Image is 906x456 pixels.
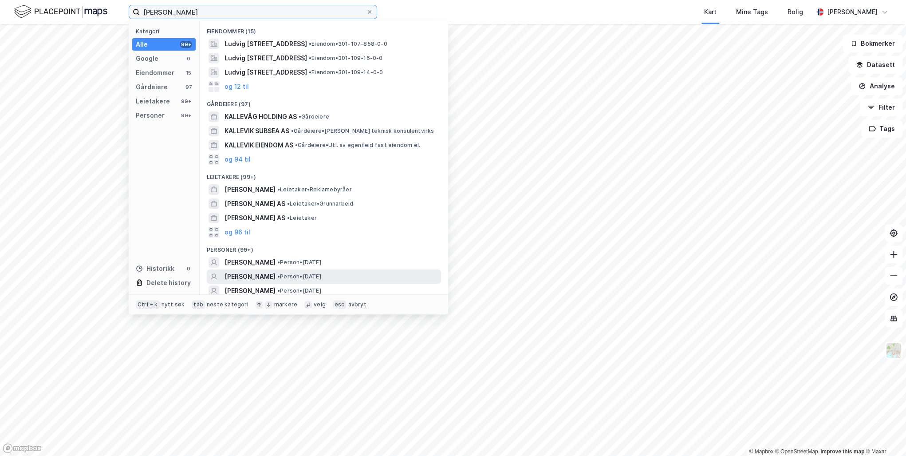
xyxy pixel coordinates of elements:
[277,273,321,280] span: Person • [DATE]
[225,53,307,63] span: Ludvig [STREET_ADDRESS]
[820,448,864,455] a: Improve this map
[848,56,902,74] button: Datasett
[287,214,290,221] span: •
[775,448,818,455] a: OpenStreetMap
[274,301,297,308] div: markere
[136,82,168,92] div: Gårdeiere
[277,287,321,294] span: Person • [DATE]
[225,81,249,92] button: og 12 til
[136,53,158,64] div: Google
[736,7,768,17] div: Mine Tags
[225,271,276,282] span: [PERSON_NAME]
[14,4,107,20] img: logo.f888ab2527a4732fd821a326f86c7f29.svg
[309,55,311,61] span: •
[207,301,248,308] div: neste kategori
[225,213,285,223] span: [PERSON_NAME] AS
[136,300,160,309] div: Ctrl + k
[860,99,902,116] button: Filter
[225,184,276,195] span: [PERSON_NAME]
[862,413,906,456] iframe: Chat Widget
[348,301,366,308] div: avbryt
[295,142,298,148] span: •
[299,113,329,120] span: Gårdeiere
[314,301,326,308] div: velg
[309,40,311,47] span: •
[180,112,192,119] div: 99+
[277,273,280,280] span: •
[162,301,185,308] div: nytt søk
[309,69,383,76] span: Eiendom • 301-109-14-0-0
[277,287,280,294] span: •
[180,98,192,105] div: 99+
[299,113,301,120] span: •
[749,448,773,455] a: Mapbox
[788,7,803,17] div: Bolig
[291,127,294,134] span: •
[885,342,902,359] img: Z
[225,227,250,238] button: og 96 til
[136,28,196,35] div: Kategori
[277,186,352,193] span: Leietaker • Reklamebyråer
[200,94,448,110] div: Gårdeiere (97)
[3,443,42,453] a: Mapbox homepage
[185,69,192,76] div: 15
[225,285,276,296] span: [PERSON_NAME]
[200,239,448,255] div: Personer (99+)
[287,214,317,222] span: Leietaker
[291,127,436,135] span: Gårdeiere • [PERSON_NAME] teknisk konsulentvirks.
[136,110,165,121] div: Personer
[277,259,280,266] span: •
[200,21,448,37] div: Eiendommer (15)
[851,77,902,95] button: Analyse
[136,96,170,107] div: Leietakere
[704,7,717,17] div: Kart
[136,263,174,274] div: Historikk
[225,39,307,49] span: Ludvig [STREET_ADDRESS]
[136,67,174,78] div: Eiendommer
[140,5,366,19] input: Søk på adresse, matrikkel, gårdeiere, leietakere eller personer
[287,200,353,207] span: Leietaker • Grunnarbeid
[180,41,192,48] div: 99+
[225,154,251,165] button: og 94 til
[146,278,191,288] div: Delete history
[185,265,192,272] div: 0
[827,7,878,17] div: [PERSON_NAME]
[225,111,297,122] span: KALLEVÅG HOLDING AS
[309,69,311,75] span: •
[277,186,280,193] span: •
[136,39,148,50] div: Alle
[862,413,906,456] div: Kontrollprogram for chat
[277,259,321,266] span: Person • [DATE]
[185,83,192,91] div: 97
[225,67,307,78] span: Ludvig [STREET_ADDRESS]
[333,300,347,309] div: esc
[287,200,290,207] span: •
[843,35,902,52] button: Bokmerker
[225,140,293,151] span: KALLEVIK EIENDOM AS
[295,142,420,149] span: Gårdeiere • Utl. av egen/leid fast eiendom el.
[861,120,902,138] button: Tags
[225,257,276,268] span: [PERSON_NAME]
[309,40,387,48] span: Eiendom • 301-107-858-0-0
[309,55,383,62] span: Eiendom • 301-109-16-0-0
[225,198,285,209] span: [PERSON_NAME] AS
[192,300,205,309] div: tab
[185,55,192,62] div: 0
[200,167,448,182] div: Leietakere (99+)
[225,126,289,136] span: KALLEVIK SUBSEA AS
